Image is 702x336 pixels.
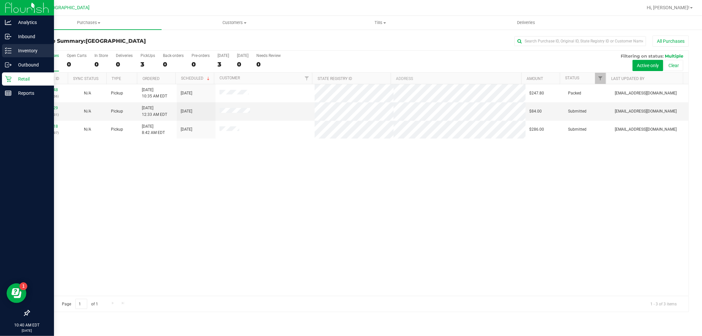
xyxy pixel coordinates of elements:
p: Reports [12,89,51,97]
div: Deliveries [116,53,133,58]
span: $286.00 [530,126,544,133]
a: State Registry ID [318,76,352,81]
span: Not Applicable [84,127,91,132]
div: 3 [218,61,229,68]
button: N/A [84,108,91,115]
div: [DATE] [218,53,229,58]
button: N/A [84,90,91,96]
span: [EMAIL_ADDRESS][DOMAIN_NAME] [615,90,677,96]
a: Filter [301,73,312,84]
input: Search Purchase ID, Original ID, State Registry ID or Customer Name... [514,36,646,46]
span: Submitted [568,126,587,133]
inline-svg: Inventory [5,47,12,54]
a: Filter [595,73,606,84]
span: [GEOGRAPHIC_DATA] [45,5,90,11]
span: [DATE] [181,108,192,115]
p: 10:40 AM EDT [3,322,51,328]
span: [GEOGRAPHIC_DATA] [86,38,146,44]
span: [EMAIL_ADDRESS][DOMAIN_NAME] [615,108,677,115]
button: Clear [664,60,683,71]
button: N/A [84,126,91,133]
span: Pickup [111,126,123,133]
span: Hi, [PERSON_NAME]! [647,5,689,10]
p: Inbound [12,33,51,40]
iframe: Resource center unread badge [19,282,27,290]
h3: Purchase Summary: [29,38,249,44]
inline-svg: Reports [5,90,12,96]
span: [DATE] 10:35 AM EDT [142,87,167,99]
span: $247.80 [530,90,544,96]
p: Outbound [12,61,51,69]
p: [DATE] [3,328,51,333]
span: [DATE] [181,126,192,133]
a: Status [565,76,579,80]
span: Customers [162,20,307,26]
a: Deliveries [453,16,599,30]
span: [DATE] 12:33 AM EDT [142,105,167,117]
button: All Purchases [653,36,689,47]
a: Last Updated By [611,76,645,81]
span: Packed [568,90,582,96]
span: Submitted [568,108,587,115]
th: Address [391,73,521,84]
div: 0 [94,61,108,68]
div: In Store [94,53,108,58]
span: [DATE] 8:42 AM EDT [142,123,165,136]
a: Type [112,76,121,81]
span: Pickup [111,108,123,115]
a: Customers [162,16,307,30]
input: 1 [75,299,87,309]
span: Tills [308,20,453,26]
span: Not Applicable [84,109,91,114]
span: Purchases [16,20,162,26]
a: 11837548 [39,88,58,92]
p: Inventory [12,47,51,55]
iframe: Resource center [7,283,26,303]
inline-svg: Inbound [5,33,12,40]
div: Needs Review [256,53,281,58]
div: 0 [116,61,133,68]
span: Not Applicable [84,91,91,95]
div: [DATE] [237,53,248,58]
a: Sync Status [73,76,98,81]
div: 0 [237,61,248,68]
inline-svg: Analytics [5,19,12,26]
span: 1 - 3 of 3 items [645,299,682,309]
a: Amount [527,76,543,81]
p: Analytics [12,18,51,26]
inline-svg: Retail [5,76,12,82]
a: Tills [307,16,453,30]
inline-svg: Outbound [5,62,12,68]
div: 3 [141,61,155,68]
div: Open Carts [67,53,87,58]
p: Retail [12,75,51,83]
span: Pickup [111,90,123,96]
a: 11837629 [39,106,58,110]
a: Customer [220,76,240,80]
div: Pre-orders [192,53,210,58]
span: [DATE] [181,90,192,96]
div: Back-orders [163,53,184,58]
span: Deliveries [508,20,544,26]
span: Page of 1 [56,299,104,309]
button: Active only [633,60,663,71]
span: [EMAIL_ADDRESS][DOMAIN_NAME] [615,126,677,133]
a: Scheduled [181,76,211,81]
div: 0 [163,61,184,68]
a: Purchases [16,16,162,30]
span: $84.00 [530,108,542,115]
a: 11837818 [39,124,58,129]
a: Ordered [143,76,160,81]
div: PickUps [141,53,155,58]
div: 0 [67,61,87,68]
span: Filtering on status: [621,53,663,59]
span: Multiple [665,53,683,59]
div: 0 [256,61,281,68]
div: 0 [192,61,210,68]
